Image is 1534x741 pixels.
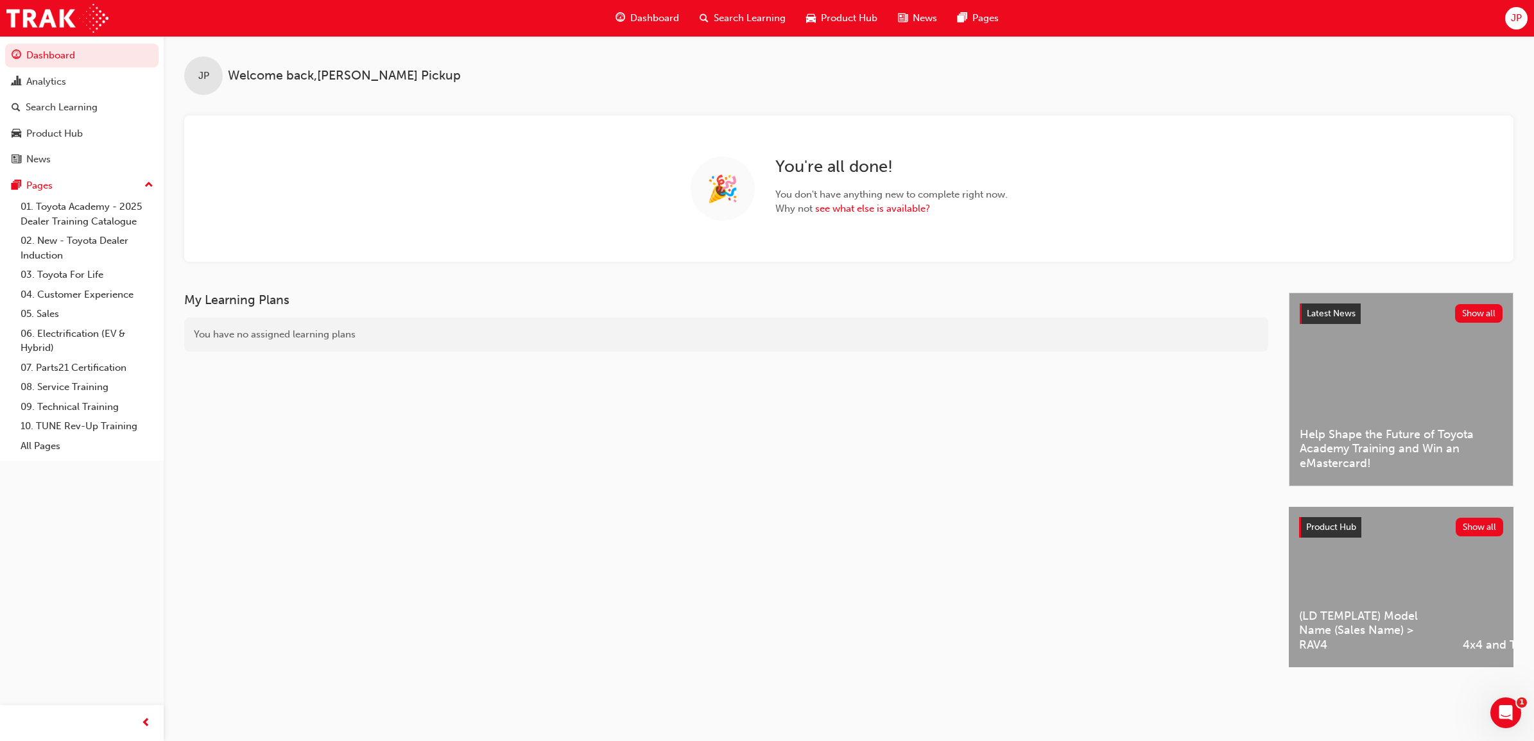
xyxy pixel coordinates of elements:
div: Analytics [26,74,66,89]
a: Latest NewsShow allHelp Shape the Future of Toyota Academy Training and Win an eMastercard! [1289,293,1513,486]
span: You don't have anything new to complete right now. [775,187,1008,202]
a: Product Hub [5,122,159,146]
span: Pages [972,11,999,26]
a: pages-iconPages [947,5,1009,31]
span: car-icon [12,128,21,140]
button: DashboardAnalyticsSearch LearningProduct HubNews [5,41,159,174]
a: Product HubShow all [1299,517,1503,538]
span: pages-icon [958,10,967,26]
span: news-icon [12,154,21,166]
a: search-iconSearch Learning [689,5,796,31]
a: 08. Service Training [15,377,159,397]
a: 09. Technical Training [15,397,159,417]
span: (LD TEMPLATE) Model Name (Sales Name) > RAV4 [1299,609,1442,652]
span: 🎉 [707,182,739,196]
span: Product Hub [821,11,877,26]
span: car-icon [806,10,816,26]
span: news-icon [898,10,908,26]
span: up-icon [144,177,153,194]
img: Trak [6,4,108,33]
a: 07. Parts21 Certification [15,358,159,378]
span: News [913,11,937,26]
div: Product Hub [26,126,83,141]
a: 10. TUNE Rev-Up Training [15,416,159,436]
span: JP [1511,11,1522,26]
div: News [26,152,51,167]
a: 02. New - Toyota Dealer Induction [15,231,159,265]
a: guage-iconDashboard [605,5,689,31]
span: prev-icon [141,715,151,731]
a: News [5,148,159,171]
button: JP [1505,7,1528,30]
span: Search Learning [714,11,786,26]
a: 05. Sales [15,304,159,324]
a: All Pages [15,436,159,456]
div: You have no assigned learning plans [184,318,1268,352]
a: Latest NewsShow all [1300,303,1503,324]
a: Analytics [5,70,159,94]
span: 1 [1517,697,1527,708]
a: 01. Toyota Academy - 2025 Dealer Training Catalogue [15,197,159,231]
span: chart-icon [12,76,21,88]
a: car-iconProduct Hub [796,5,888,31]
a: 03. Toyota For Life [15,265,159,285]
span: Why not [775,201,1008,216]
span: search-icon [700,10,709,26]
span: guage-icon [616,10,625,26]
div: Search Learning [26,100,98,115]
a: news-iconNews [888,5,947,31]
a: Dashboard [5,44,159,67]
span: Help Shape the Future of Toyota Academy Training and Win an eMastercard! [1300,427,1503,471]
a: see what else is available? [815,203,930,214]
span: Welcome back , [PERSON_NAME] Pickup [228,69,461,83]
iframe: Intercom live chat [1490,697,1521,728]
span: guage-icon [12,50,21,62]
div: Pages [26,178,53,193]
a: 04. Customer Experience [15,285,159,305]
span: Latest News [1307,308,1356,319]
span: Product Hub [1306,522,1356,532]
button: Pages [5,174,159,198]
h3: My Learning Plans [184,293,1268,307]
a: (LD TEMPLATE) Model Name (Sales Name) > RAV4 [1289,507,1452,667]
button: Show all [1456,518,1504,536]
span: JP [198,69,209,83]
span: Dashboard [630,11,679,26]
span: pages-icon [12,180,21,192]
span: search-icon [12,102,21,114]
a: 06. Electrification (EV & Hybrid) [15,324,159,358]
button: Show all [1455,304,1503,323]
h2: You're all done! [775,157,1008,177]
a: Search Learning [5,96,159,119]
